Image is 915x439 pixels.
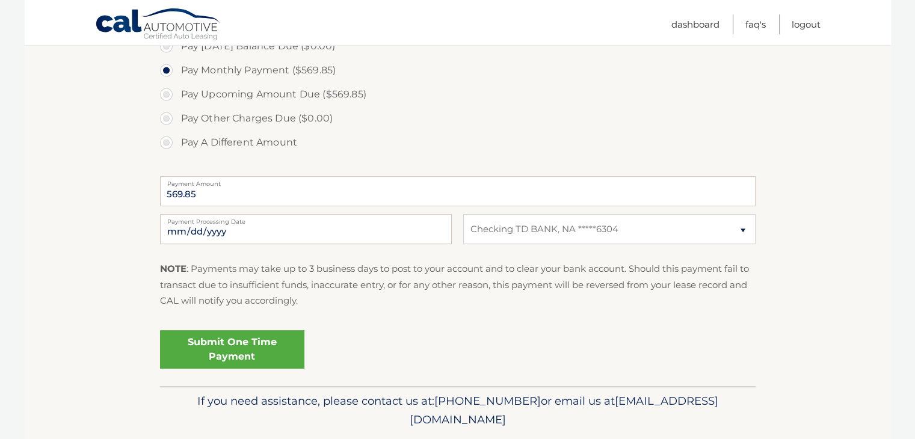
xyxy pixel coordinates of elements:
label: Pay Monthly Payment ($569.85) [160,58,756,82]
label: Pay Other Charges Due ($0.00) [160,106,756,130]
span: [PHONE_NUMBER] [434,394,541,408]
input: Payment Date [160,214,452,244]
a: Dashboard [671,14,719,34]
a: Cal Automotive [95,8,221,43]
label: Payment Amount [160,176,756,186]
label: Payment Processing Date [160,214,452,224]
label: Pay [DATE] Balance Due ($0.00) [160,34,756,58]
label: Pay A Different Amount [160,130,756,155]
a: FAQ's [745,14,766,34]
label: Pay Upcoming Amount Due ($569.85) [160,82,756,106]
a: Submit One Time Payment [160,330,304,369]
p: If you need assistance, please contact us at: or email us at [168,391,748,430]
a: Logout [792,14,821,34]
p: : Payments may take up to 3 business days to post to your account and to clear your bank account.... [160,261,756,309]
input: Payment Amount [160,176,756,206]
strong: NOTE [160,263,186,274]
